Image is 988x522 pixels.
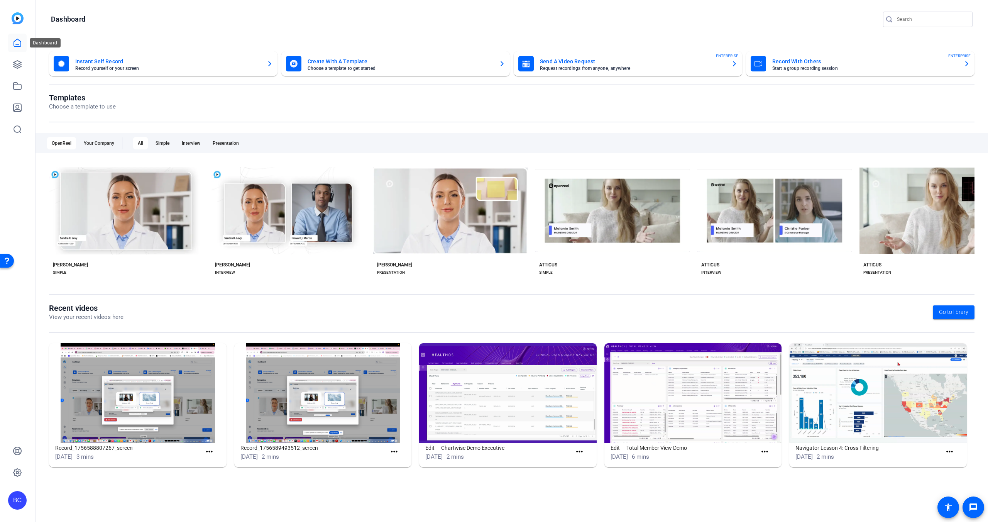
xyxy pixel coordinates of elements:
mat-icon: more_horiz [205,447,214,457]
div: Presentation [208,137,244,149]
span: [DATE] [611,453,628,460]
span: [DATE] [425,453,443,460]
h1: Templates [49,93,116,102]
span: 2 mins [817,453,834,460]
span: Go to library [939,308,968,316]
img: Record_1756588807267_screen [49,343,227,443]
h1: Record_1756589493512_screen [240,443,387,453]
div: All [133,137,148,149]
p: View your recent videos here [49,313,123,322]
div: Interview [177,137,205,149]
mat-card-title: Instant Self Record [75,57,261,66]
div: Your Company [79,137,119,149]
span: 2 mins [447,453,464,460]
h1: Recent videos [49,303,123,313]
span: [DATE] [795,453,813,460]
div: [PERSON_NAME] [215,262,250,268]
mat-card-title: Create With A Template [308,57,493,66]
div: Simple [151,137,174,149]
p: Choose a template to use [49,102,116,111]
img: Record_1756589493512_screen [234,343,412,443]
h1: Edit — Chartwise Demo Executive [425,443,572,453]
div: ATTICUS [863,262,881,268]
div: PRESENTATION [377,269,405,276]
mat-card-title: Record With Others [772,57,958,66]
mat-card-subtitle: Start a group recording session [772,66,958,71]
mat-icon: accessibility [944,503,953,512]
mat-icon: message [969,503,978,512]
span: ENTERPRISE [948,53,971,59]
div: BC [8,491,27,510]
h1: Dashboard [51,15,85,24]
h1: Record_1756588807267_screen [55,443,201,453]
a: Go to library [933,305,974,319]
div: OpenReel [47,137,76,149]
button: Record With OthersStart a group recording sessionENTERPRISE [746,51,974,76]
div: ATTICUS [701,262,719,268]
button: Send A Video RequestRequest recordings from anyone, anywhereENTERPRISE [514,51,742,76]
mat-card-subtitle: Request recordings from anyone, anywhere [540,66,725,71]
div: PRESENTATION [863,269,891,276]
button: Create With A TemplateChoose a template to get started [281,51,510,76]
div: [PERSON_NAME] [53,262,88,268]
mat-icon: more_horiz [945,447,954,457]
img: Edit — Total Member View Demo [604,343,782,443]
mat-icon: more_horiz [389,447,399,457]
span: 6 mins [632,453,649,460]
span: 2 mins [262,453,279,460]
h1: Navigator Lesson 4: Cross Filtering [795,443,942,453]
mat-icon: more_horiz [575,447,584,457]
div: INTERVIEW [701,269,721,276]
span: 3 mins [76,453,94,460]
img: Navigator Lesson 4: Cross Filtering [789,343,967,443]
h1: Edit — Total Member View Demo [611,443,757,453]
mat-card-subtitle: Choose a template to get started [308,66,493,71]
div: SIMPLE [539,269,553,276]
button: Instant Self RecordRecord yourself or your screen [49,51,277,76]
div: [PERSON_NAME] [377,262,412,268]
img: blue-gradient.svg [12,12,24,24]
div: INTERVIEW [215,269,235,276]
div: Dashboard [30,38,61,47]
div: SIMPLE [53,269,66,276]
span: ENTERPRISE [716,53,738,59]
input: Search [897,15,966,24]
mat-card-subtitle: Record yourself or your screen [75,66,261,71]
span: [DATE] [240,453,258,460]
div: ATTICUS [539,262,557,268]
img: Edit — Chartwise Demo Executive [419,343,597,443]
span: [DATE] [55,453,73,460]
mat-card-title: Send A Video Request [540,57,725,66]
mat-icon: more_horiz [760,447,770,457]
